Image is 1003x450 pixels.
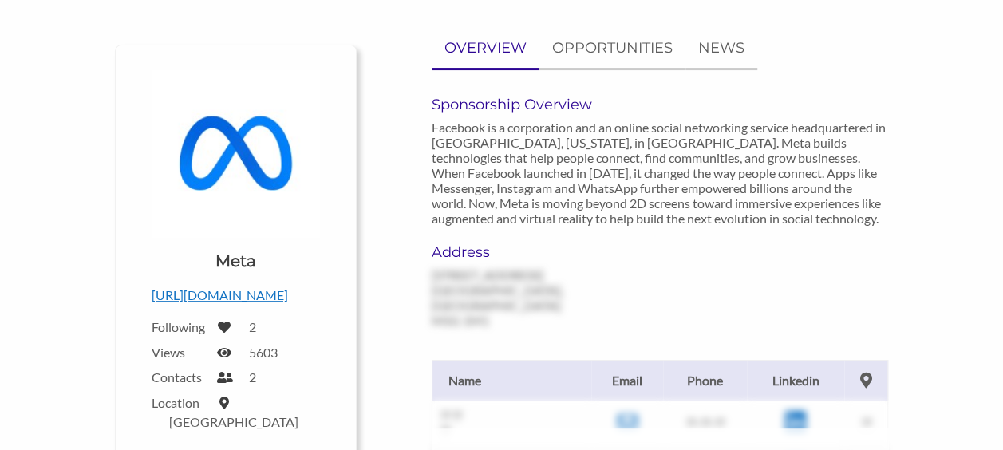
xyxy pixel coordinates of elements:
[552,37,673,60] p: OPPORTUNITIES
[249,369,256,385] label: 2
[663,360,747,401] th: Phone
[249,345,278,360] label: 5603
[152,369,207,385] label: Contacts
[747,360,844,401] th: Linkedin
[432,360,591,401] th: Name
[215,250,256,272] h1: Meta
[249,319,256,334] label: 2
[444,37,527,60] p: OVERVIEW
[432,120,889,226] p: Facebook is a corporation and an online social networking service headquartered in [GEOGRAPHIC_DA...
[152,319,207,334] label: Following
[432,243,568,261] h6: Address
[591,360,663,401] th: Email
[698,37,744,60] p: NEWS
[152,285,320,306] p: [URL][DOMAIN_NAME]
[169,414,298,429] label: [GEOGRAPHIC_DATA]
[152,345,207,360] label: Views
[152,69,320,238] img: Logo
[432,96,889,113] h6: Sponsorship Overview
[152,395,207,410] label: Location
